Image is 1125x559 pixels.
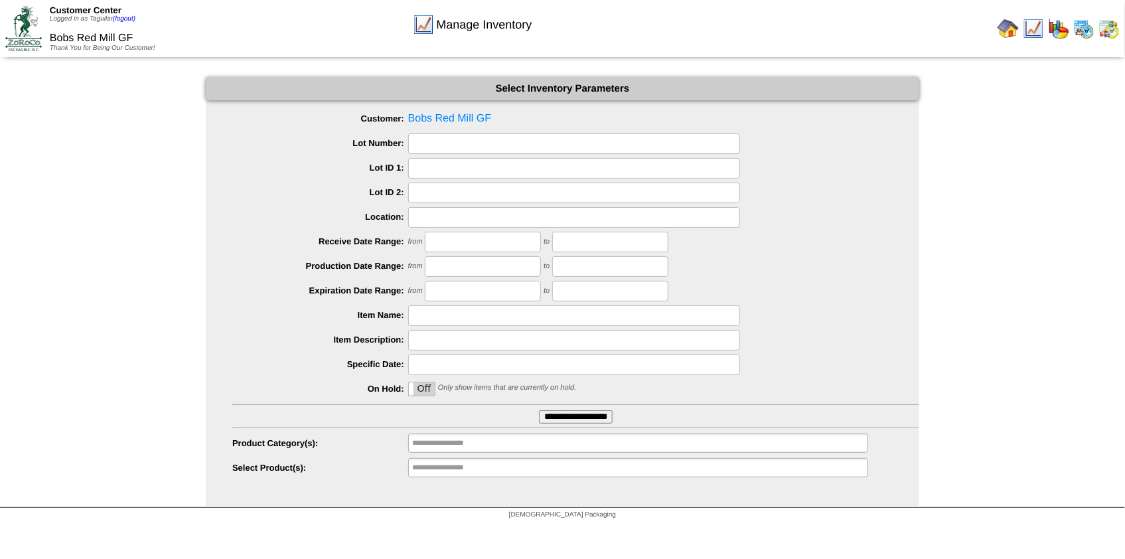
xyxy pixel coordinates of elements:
span: Logged in as Taguilar [50,15,135,23]
img: line_graph.gif [1023,18,1044,39]
label: Off [409,382,435,396]
label: Item Description: [232,335,408,345]
span: Customer Center [50,5,121,15]
span: to [544,238,550,246]
a: (logout) [113,15,135,23]
label: Item Name: [232,310,408,320]
label: Specific Date: [232,359,408,369]
span: Thank You for Being Our Customer! [50,44,155,52]
div: OnOff [408,382,436,396]
img: ZoRoCo_Logo(Green%26Foil)%20jpg.webp [5,6,42,50]
label: On Hold: [232,384,408,394]
label: Lot ID 2: [232,187,408,197]
label: Select Product(s): [232,463,408,473]
span: from [408,238,423,246]
span: Manage Inventory [436,18,532,32]
span: Only show items that are currently on hold. [438,384,576,392]
label: Customer: [232,114,408,123]
span: Bobs Red Mill GF [232,109,919,129]
img: calendarinout.gif [1098,18,1120,39]
span: to [544,263,550,271]
label: Lot ID 1: [232,163,408,173]
label: Expiration Date Range: [232,285,408,295]
img: line_graph.gif [413,14,434,35]
span: [DEMOGRAPHIC_DATA] Packaging [509,511,616,519]
label: Receive Date Range: [232,236,408,246]
img: graph.gif [1048,18,1069,39]
label: Lot Number: [232,138,408,148]
img: calendarprod.gif [1073,18,1094,39]
span: from [408,287,423,295]
span: Bobs Red Mill GF [50,33,133,44]
label: Production Date Range: [232,261,408,271]
label: Product Category(s): [232,438,408,448]
div: Select Inventory Parameters [206,77,919,100]
label: Location: [232,212,408,222]
span: from [408,263,423,271]
span: to [544,287,550,295]
img: home.gif [998,18,1019,39]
